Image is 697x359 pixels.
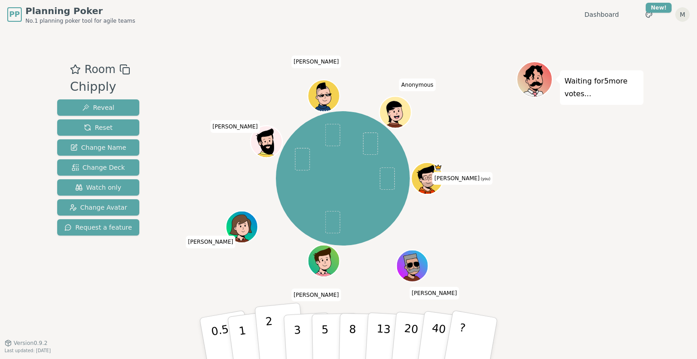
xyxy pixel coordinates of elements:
[186,236,236,249] span: Click to change your name
[70,78,130,96] div: Chipply
[291,56,341,69] span: Click to change your name
[64,223,132,232] span: Request a feature
[72,163,125,172] span: Change Deck
[57,119,139,136] button: Reset
[480,177,491,181] span: (you)
[25,5,135,17] span: Planning Poker
[5,339,48,347] button: Version0.9.2
[75,183,122,192] span: Watch only
[675,7,690,22] button: M
[84,61,115,78] span: Room
[70,61,81,78] button: Add as favourite
[412,163,442,193] button: Click to change your avatar
[84,123,113,132] span: Reset
[584,10,619,19] a: Dashboard
[564,75,639,100] p: Waiting for 5 more votes...
[57,179,139,196] button: Watch only
[7,5,135,25] a: PPPlanning PokerNo.1 planning poker tool for agile teams
[5,348,51,353] span: Last updated: [DATE]
[434,163,442,172] span: Matthew is the host
[57,139,139,156] button: Change Name
[82,103,114,112] span: Reveal
[210,120,260,133] span: Click to change your name
[57,219,139,236] button: Request a feature
[409,287,459,300] span: Click to change your name
[432,172,492,185] span: Click to change your name
[57,159,139,176] button: Change Deck
[70,143,126,152] span: Change Name
[57,199,139,216] button: Change Avatar
[291,289,341,301] span: Click to change your name
[399,79,436,91] span: Click to change your name
[641,6,657,23] button: New!
[646,3,672,13] div: New!
[14,339,48,347] span: Version 0.9.2
[9,9,20,20] span: PP
[57,99,139,116] button: Reveal
[25,17,135,25] span: No.1 planning poker tool for agile teams
[69,203,128,212] span: Change Avatar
